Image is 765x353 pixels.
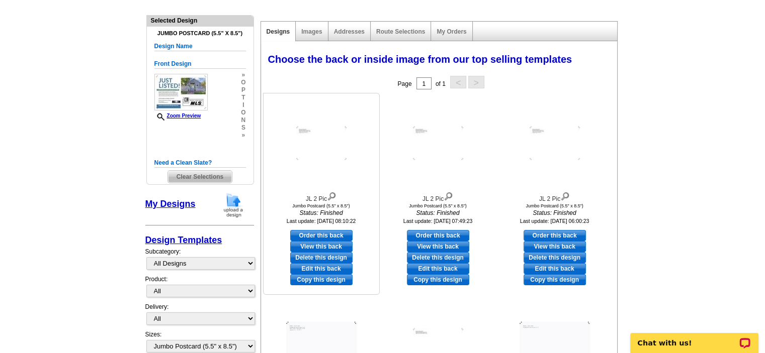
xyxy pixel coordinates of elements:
small: Last update: [DATE] 06:00:23 [520,218,589,224]
a: My Designs [145,199,196,209]
a: Delete this design [407,252,469,263]
a: Route Selections [376,28,425,35]
a: Copy this design [524,274,586,285]
a: My Orders [437,28,466,35]
div: Selected Design [147,16,253,25]
h5: Need a Clean Slate? [154,158,246,168]
a: use this design [524,230,586,241]
a: Zoom Preview [154,113,201,119]
div: Delivery: [145,302,254,330]
div: JL 2 Pic [499,190,610,203]
span: s [241,124,245,132]
div: Jumbo Postcard (5.5" x 8.5") [266,203,377,208]
a: Images [301,28,322,35]
span: t [241,94,245,101]
a: View this back [407,241,469,252]
img: view design details [327,190,336,201]
div: Product: [145,275,254,302]
a: edit this design [407,263,469,274]
a: Addresses [334,28,365,35]
span: o [241,109,245,116]
small: Last update: [DATE] 07:49:23 [403,218,473,224]
a: Copy this design [407,274,469,285]
button: > [468,76,484,88]
a: edit this design [290,263,353,274]
i: Status: Finished [383,208,493,217]
span: o [241,79,245,86]
a: Delete this design [524,252,586,263]
button: < [450,76,466,88]
img: view design details [444,190,453,201]
a: use this design [290,230,353,241]
i: Status: Finished [266,208,377,217]
div: Subcategory: [145,247,254,275]
span: Page [397,80,411,87]
span: Choose the back or inside image from our top selling templates [268,54,572,65]
img: upload-design [220,192,246,218]
h5: Design Name [154,42,246,51]
img: JL 2 Pic [296,127,347,160]
span: » [241,71,245,79]
span: p [241,86,245,94]
span: of 1 [436,80,446,87]
div: JL 2 Pic [266,190,377,203]
a: Designs [267,28,290,35]
span: i [241,101,245,109]
a: Delete this design [290,252,353,263]
div: Jumbo Postcard (5.5" x 8.5") [499,203,610,208]
a: View this back [524,241,586,252]
iframe: LiveChat chat widget [624,321,765,353]
img: view design details [560,190,570,201]
a: edit this design [524,263,586,274]
div: JL 2 Pic [383,190,493,203]
a: Design Templates [145,235,222,245]
span: » [241,132,245,139]
img: JL 2 Pic [530,127,580,160]
img: small-thumb.jpg [154,74,208,110]
img: JL 2 Pic [413,127,463,160]
h5: Front Design [154,59,246,69]
h4: Jumbo Postcard (5.5" x 8.5") [154,30,246,37]
a: Copy this design [290,274,353,285]
span: n [241,116,245,124]
a: use this design [407,230,469,241]
small: Last update: [DATE] 08:10:22 [287,218,356,224]
div: Jumbo Postcard (5.5" x 8.5") [383,203,493,208]
span: Clear Selections [168,171,232,183]
a: View this back [290,241,353,252]
i: Status: Finished [499,208,610,217]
